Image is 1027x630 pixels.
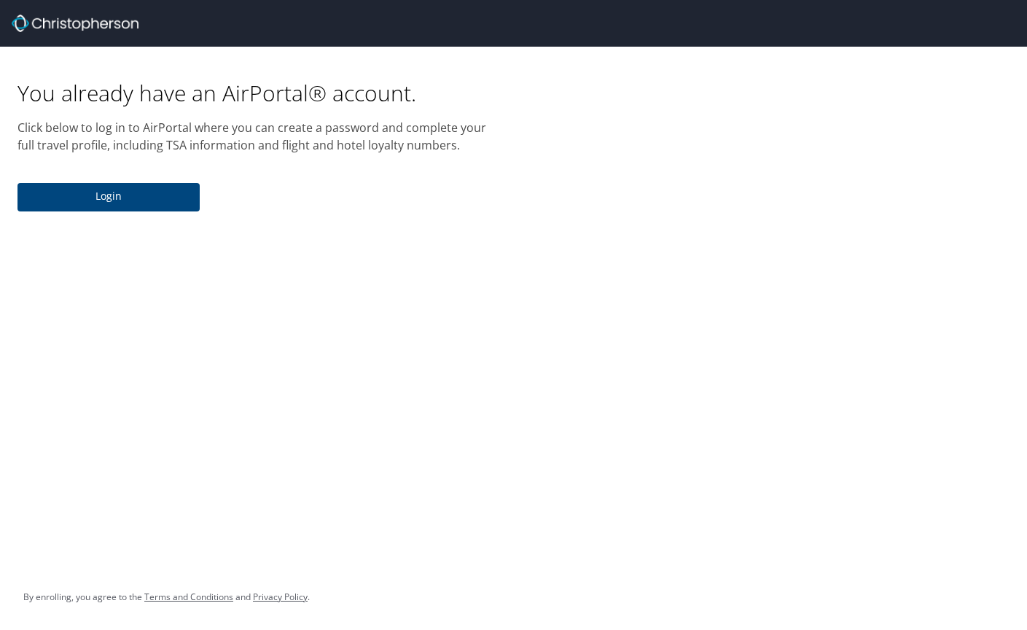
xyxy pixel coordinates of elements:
[23,579,310,615] div: By enrolling, you agree to the and .
[17,119,496,154] p: Click below to log in to AirPortal where you can create a password and complete your full travel ...
[253,591,308,603] a: Privacy Policy
[17,183,200,211] button: Login
[17,79,496,107] h1: You already have an AirPortal® account.
[29,187,188,206] span: Login
[144,591,233,603] a: Terms and Conditions
[12,15,138,32] img: cbt logo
